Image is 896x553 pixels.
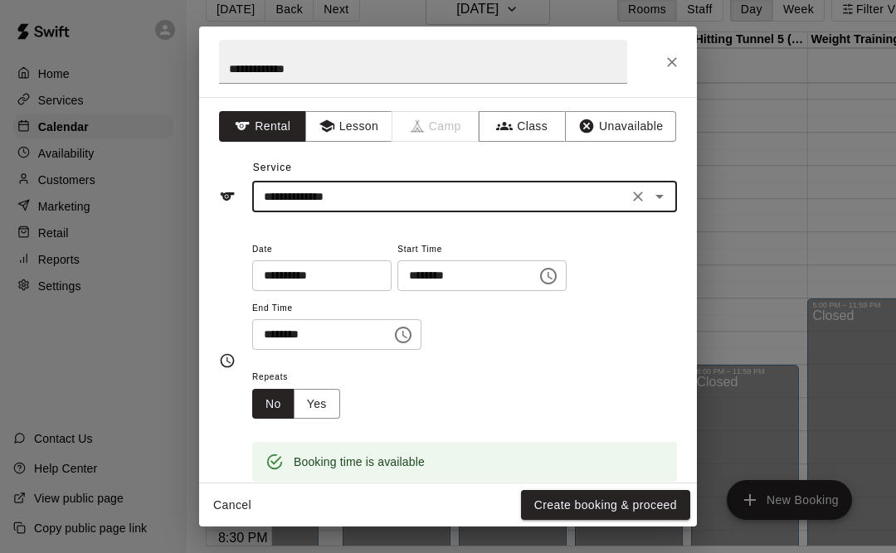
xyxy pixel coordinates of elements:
span: Start Time [397,239,567,261]
button: Unavailable [565,111,676,142]
span: Repeats [252,366,353,389]
input: Choose date, selected date is Aug 19, 2025 [252,260,380,291]
span: End Time [252,298,421,320]
button: Rental [219,111,306,142]
button: Yes [294,389,340,420]
button: Create booking & proceed [521,490,690,521]
button: Cancel [206,490,259,521]
button: Clear [626,185,650,208]
span: Date [252,239,392,261]
span: Camps can only be created in the Services page [392,111,480,142]
span: Service [253,162,292,173]
button: Choose time, selected time is 3:00 PM [532,260,565,293]
div: Booking time is available [294,447,425,477]
button: Choose time, selected time is 4:15 PM [387,318,420,352]
button: No [252,389,295,420]
svg: Timing [219,352,236,369]
button: Lesson [305,111,392,142]
button: Close [657,47,687,77]
div: outlined button group [252,389,340,420]
button: Class [479,111,566,142]
button: Open [648,185,671,208]
svg: Service [219,188,236,205]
